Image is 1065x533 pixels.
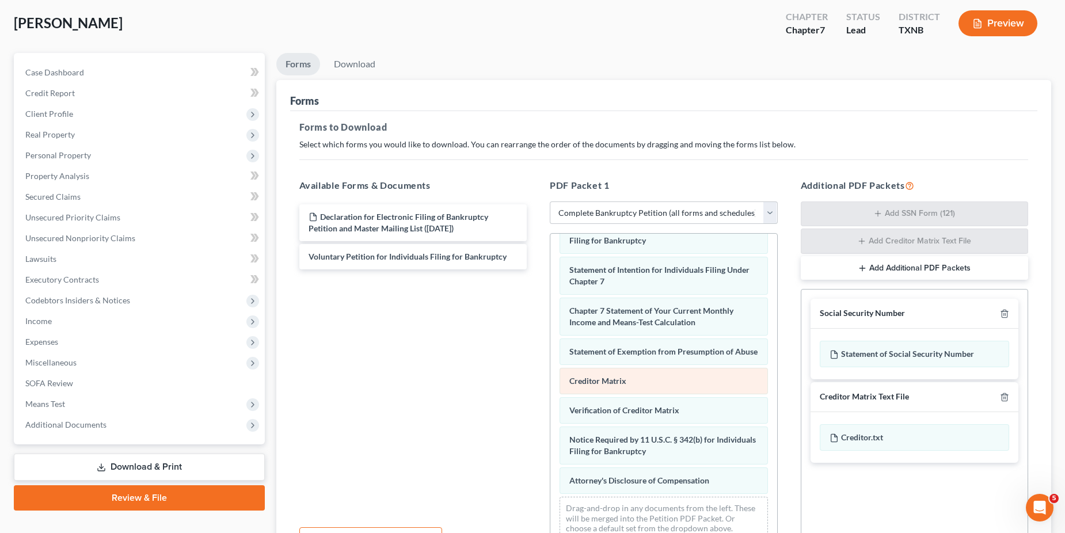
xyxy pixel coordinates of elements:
[786,24,828,37] div: Chapter
[25,295,130,305] span: Codebtors Insiders & Notices
[25,171,89,181] span: Property Analysis
[846,10,880,24] div: Status
[25,357,77,367] span: Miscellaneous
[16,228,265,249] a: Unsecured Nonpriority Claims
[569,265,750,286] span: Statement of Intention for Individuals Filing Under Chapter 7
[325,53,385,75] a: Download
[16,83,265,104] a: Credit Report
[25,399,65,409] span: Means Test
[290,94,319,108] div: Forms
[801,178,1029,192] h5: Additional PDF Packets
[14,14,123,31] span: [PERSON_NAME]
[16,166,265,186] a: Property Analysis
[25,212,120,222] span: Unsecured Priority Claims
[801,256,1029,280] button: Add Additional PDF Packets
[899,10,940,24] div: District
[569,435,756,456] span: Notice Required by 11 U.S.C. § 342(b) for Individuals Filing for Bankruptcy
[299,139,1029,150] p: Select which forms you would like to download. You can rearrange the order of the documents by dr...
[569,376,626,386] span: Creditor Matrix
[25,192,81,201] span: Secured Claims
[25,67,84,77] span: Case Dashboard
[25,130,75,139] span: Real Property
[786,10,828,24] div: Chapter
[569,475,709,485] span: Attorney's Disclosure of Compensation
[801,229,1029,254] button: Add Creditor Matrix Text File
[25,275,99,284] span: Executory Contracts
[16,207,265,228] a: Unsecured Priority Claims
[899,24,940,37] div: TXNB
[820,341,1010,367] div: Statement of Social Security Number
[569,347,758,356] span: Statement of Exemption from Presumption of Abuse
[25,420,106,429] span: Additional Documents
[25,109,73,119] span: Client Profile
[820,391,909,402] div: Creditor Matrix Text File
[820,24,825,35] span: 7
[846,24,880,37] div: Lead
[25,254,56,264] span: Lawsuits
[14,485,265,511] a: Review & File
[25,88,75,98] span: Credit Report
[16,62,265,83] a: Case Dashboard
[25,150,91,160] span: Personal Property
[958,10,1037,36] button: Preview
[309,212,488,233] span: Declaration for Electronic Filing of Bankruptcy Petition and Master Mailing List ([DATE])
[309,252,507,261] span: Voluntary Petition for Individuals Filing for Bankruptcy
[801,201,1029,227] button: Add SSN Form (121)
[569,405,679,415] span: Verification of Creditor Matrix
[569,306,733,327] span: Chapter 7 Statement of Your Current Monthly Income and Means-Test Calculation
[16,249,265,269] a: Lawsuits
[299,178,527,192] h5: Available Forms & Documents
[820,308,905,319] div: Social Security Number
[1026,494,1053,521] iframe: Intercom live chat
[16,269,265,290] a: Executory Contracts
[550,178,778,192] h5: PDF Packet 1
[25,233,135,243] span: Unsecured Nonpriority Claims
[16,373,265,394] a: SOFA Review
[25,378,73,388] span: SOFA Review
[14,454,265,481] a: Download & Print
[25,337,58,347] span: Expenses
[25,316,52,326] span: Income
[276,53,320,75] a: Forms
[299,120,1029,134] h5: Forms to Download
[820,424,1010,451] div: Creditor.txt
[16,186,265,207] a: Secured Claims
[1049,494,1059,503] span: 5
